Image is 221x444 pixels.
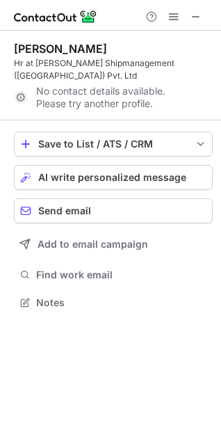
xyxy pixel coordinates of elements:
span: Notes [36,296,207,309]
button: save-profile-one-click [14,132,213,157]
span: Find work email [36,269,207,281]
div: Hr at [PERSON_NAME] Shipmanagement ([GEOGRAPHIC_DATA]) Pvt. Ltd [14,57,213,82]
span: Send email [38,205,91,216]
div: [PERSON_NAME] [14,42,107,56]
button: Notes [14,293,213,312]
span: AI write personalized message [38,172,186,183]
button: Find work email [14,265,213,285]
button: Send email [14,198,213,223]
div: Save to List / ATS / CRM [38,138,188,150]
button: Add to email campaign [14,232,213,257]
span: Add to email campaign [38,239,148,250]
div: No contact details available. Please try another profile. [14,86,213,109]
img: ContactOut v5.3.10 [14,8,97,25]
button: AI write personalized message [14,165,213,190]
